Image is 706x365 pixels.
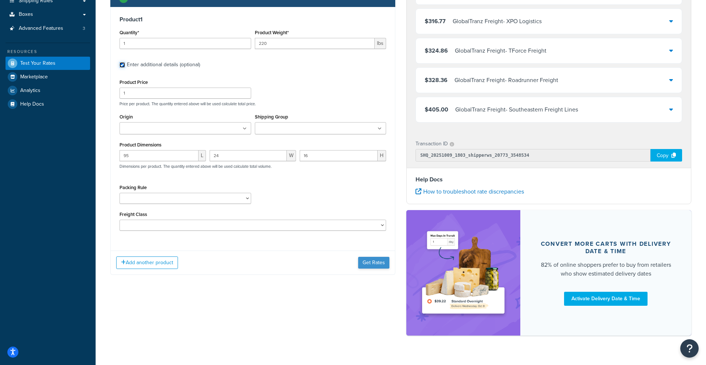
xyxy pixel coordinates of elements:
[118,164,272,169] p: Dimensions per product. The quantity entered above will be used calculate total volume.
[358,257,389,269] button: Get Rates
[120,16,386,23] h3: Product 1
[6,8,90,21] a: Boxes
[538,240,674,255] div: Convert more carts with delivery date & time
[19,11,33,18] span: Boxes
[199,150,206,161] span: L
[116,256,178,269] button: Add another product
[416,175,682,184] h4: Help Docs
[425,76,448,84] span: $328.36
[120,38,251,49] input: 0
[378,150,386,161] span: H
[417,221,509,325] img: feature-image-ddt-36eae7f7280da8017bfb280eaccd9c446f90b1fe08728e4019434db127062ab4.png
[127,60,200,70] div: Enter additional details (optional)
[120,62,125,68] input: Enter additional details (optional)
[650,149,682,162] div: Copy
[20,74,48,80] span: Marketplace
[287,150,296,161] span: W
[20,101,44,107] span: Help Docs
[120,212,147,217] label: Freight Class
[6,57,90,70] a: Test Your Rates
[425,105,448,114] span: $405.00
[680,339,699,358] button: Open Resource Center
[19,25,63,32] span: Advanced Features
[455,46,546,56] div: GlobalTranz Freight - TForce Freight
[120,30,139,35] label: Quantity*
[416,187,524,196] a: How to troubleshoot rate discrepancies
[20,60,56,67] span: Test Your Rates
[6,70,90,84] a: Marketplace
[120,114,133,120] label: Origin
[425,46,448,55] span: $324.86
[6,84,90,97] a: Analytics
[120,185,147,190] label: Packing Rule
[375,38,386,49] span: lbs
[20,88,40,94] span: Analytics
[453,16,542,26] div: GlobalTranz Freight - XPO Logistics
[538,261,674,278] div: 82% of online shoppers prefer to buy from retailers who show estimated delivery dates
[6,22,90,35] a: Advanced Features3
[6,98,90,111] a: Help Docs
[564,292,648,306] a: Activate Delivery Date & Time
[255,30,289,35] label: Product Weight*
[118,101,388,106] p: Price per product. The quantity entered above will be used calculate total price.
[425,17,446,25] span: $316.77
[255,38,375,49] input: 0.00
[6,49,90,55] div: Resources
[120,79,148,85] label: Product Price
[454,75,558,85] div: GlobalTranz Freight - Roadrunner Freight
[120,142,161,148] label: Product Dimensions
[6,22,90,35] li: Advanced Features
[455,104,578,115] div: GlobalTranz Freight - Southeastern Freight Lines
[255,114,288,120] label: Shipping Group
[416,139,448,149] p: Transaction ID
[83,25,85,32] span: 3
